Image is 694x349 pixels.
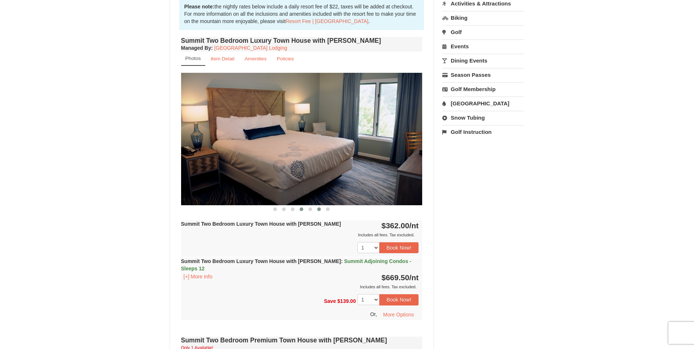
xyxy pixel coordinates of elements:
[181,45,213,51] strong: :
[286,18,368,24] a: Resort Fee | [GEOGRAPHIC_DATA]
[181,221,341,227] strong: Summit Two Bedroom Luxury Town House with [PERSON_NAME]
[277,56,294,61] small: Policies
[181,45,211,51] span: Managed By
[184,4,214,10] strong: Please note:
[214,45,287,51] a: [GEOGRAPHIC_DATA] Lodging
[382,273,409,282] span: $669.50
[337,298,356,304] span: $139.00
[378,309,419,320] button: More Options
[181,73,423,205] img: 18876286-205-de95851f.png
[442,97,524,110] a: [GEOGRAPHIC_DATA]
[379,294,419,305] button: Book Now!
[442,54,524,67] a: Dining Events
[324,298,336,304] span: Save
[272,52,299,66] a: Policies
[442,25,524,39] a: Golf
[442,40,524,53] a: Events
[409,273,419,282] span: /nt
[181,231,419,239] div: Includes all fees. Tax excluded.
[442,111,524,124] a: Snow Tubing
[240,52,271,66] a: Amenities
[382,221,419,230] strong: $362.00
[181,52,205,66] a: Photos
[181,258,412,271] strong: Summit Two Bedroom Luxury Town House with [PERSON_NAME]
[442,11,524,25] a: Biking
[442,68,524,82] a: Season Passes
[181,337,423,344] h4: Summit Two Bedroom Premium Town House with [PERSON_NAME]
[341,258,343,264] span: :
[181,37,423,44] h4: Summit Two Bedroom Luxury Town House with [PERSON_NAME]
[181,283,419,290] div: Includes all fees. Tax excluded.
[442,125,524,139] a: Golf Instruction
[245,56,267,61] small: Amenities
[442,82,524,96] a: Golf Membership
[379,242,419,253] button: Book Now!
[370,311,377,317] span: Or,
[185,56,201,61] small: Photos
[211,56,235,61] small: Item Detail
[181,273,215,281] button: [+] More Info
[409,221,419,230] span: /nt
[206,52,239,66] a: Item Detail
